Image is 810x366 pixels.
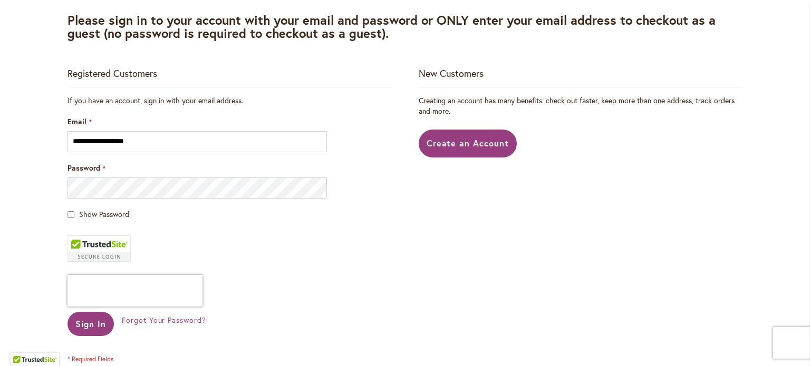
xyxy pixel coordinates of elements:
strong: New Customers [419,67,484,80]
span: Sign In [75,318,106,329]
span: Create an Account [427,137,509,149]
strong: Registered Customers [67,67,157,80]
iframe: reCAPTCHA [67,275,202,306]
div: TrustedSite Certified [67,235,131,262]
span: Show Password [79,209,129,219]
span: Password [67,163,100,173]
div: If you have an account, sign in with your email address. [67,95,391,106]
span: Forgot Your Password? [122,315,206,325]
a: Forgot Your Password? [122,315,206,325]
p: Creating an account has many benefits: check out faster, keep more than one address, track orders... [419,95,742,116]
strong: Please sign in to your account with your email and password or ONLY enter your email address to c... [67,12,716,42]
span: Email [67,116,86,126]
button: Sign In [67,312,114,336]
a: Create an Account [419,130,517,157]
iframe: Launch Accessibility Center [8,329,37,358]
